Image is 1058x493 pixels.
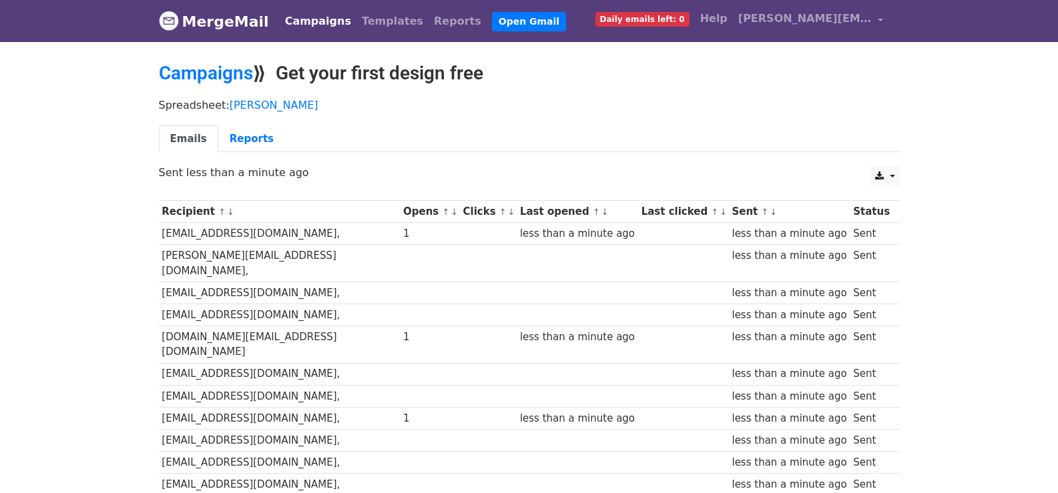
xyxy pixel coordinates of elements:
td: [EMAIL_ADDRESS][DOMAIN_NAME], [159,407,401,429]
td: [EMAIL_ADDRESS][DOMAIN_NAME], [159,304,401,326]
h2: ⟫ Get your first design free [159,62,900,85]
td: Sent [850,363,892,385]
td: [EMAIL_ADDRESS][DOMAIN_NAME], [159,282,401,304]
div: less than a minute ago [732,330,846,345]
span: [PERSON_NAME][EMAIL_ADDRESS][DOMAIN_NAME] [738,11,872,27]
div: less than a minute ago [520,411,635,426]
span: Daily emails left: 0 [595,12,690,27]
a: ↓ [720,207,727,217]
div: 1 [403,411,457,426]
th: Last clicked [638,201,729,223]
p: Sent less than a minute ago [159,165,900,179]
a: Daily emails left: 0 [590,5,695,32]
a: [PERSON_NAME][EMAIL_ADDRESS][DOMAIN_NAME] [733,5,889,37]
a: ↓ [451,207,458,217]
div: less than a minute ago [732,286,846,301]
td: [EMAIL_ADDRESS][DOMAIN_NAME], [159,385,401,407]
a: ↓ [227,207,234,217]
td: Sent [850,282,892,304]
div: 1 [403,330,457,345]
a: Emails [159,125,218,153]
a: MergeMail [159,7,269,35]
a: ↑ [593,207,600,217]
th: Last opened [517,201,638,223]
td: [DOMAIN_NAME][EMAIL_ADDRESS][DOMAIN_NAME] [159,326,401,364]
p: Spreadsheet: [159,98,900,112]
a: ↓ [770,207,777,217]
div: less than a minute ago [732,455,846,470]
a: Help [695,5,733,32]
td: [EMAIL_ADDRESS][DOMAIN_NAME], [159,429,401,451]
td: [EMAIL_ADDRESS][DOMAIN_NAME], [159,452,401,474]
a: Reports [218,125,285,153]
td: Sent [850,245,892,282]
th: Recipient [159,201,401,223]
td: [EMAIL_ADDRESS][DOMAIN_NAME], [159,223,401,245]
a: ↑ [499,207,507,217]
a: ↑ [218,207,226,217]
a: ↓ [508,207,515,217]
a: ↑ [442,207,449,217]
a: Campaigns [159,62,253,84]
div: less than a minute ago [732,226,846,241]
a: ↓ [601,207,609,217]
a: ↑ [762,207,769,217]
td: [EMAIL_ADDRESS][DOMAIN_NAME], [159,363,401,385]
div: less than a minute ago [520,226,635,241]
a: ↑ [711,207,718,217]
img: MergeMail logo [159,11,179,31]
div: 1 [403,226,457,241]
td: [PERSON_NAME][EMAIL_ADDRESS][DOMAIN_NAME], [159,245,401,282]
td: Sent [850,429,892,451]
div: less than a minute ago [732,366,846,382]
th: Sent [729,201,850,223]
td: Sent [850,223,892,245]
td: Sent [850,452,892,474]
a: Templates [356,8,429,35]
a: Reports [429,8,487,35]
div: less than a minute ago [732,433,846,448]
a: Open Gmail [492,12,566,31]
div: less than a minute ago [732,308,846,323]
td: Sent [850,304,892,326]
th: Clicks [460,201,517,223]
div: less than a minute ago [732,477,846,492]
td: Sent [850,385,892,407]
div: less than a minute ago [732,389,846,404]
th: Status [850,201,892,223]
div: less than a minute ago [732,248,846,264]
a: Campaigns [280,8,356,35]
td: Sent [850,326,892,364]
td: Sent [850,407,892,429]
a: [PERSON_NAME] [230,99,318,111]
div: less than a minute ago [732,411,846,426]
th: Opens [400,201,460,223]
div: less than a minute ago [520,330,635,345]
